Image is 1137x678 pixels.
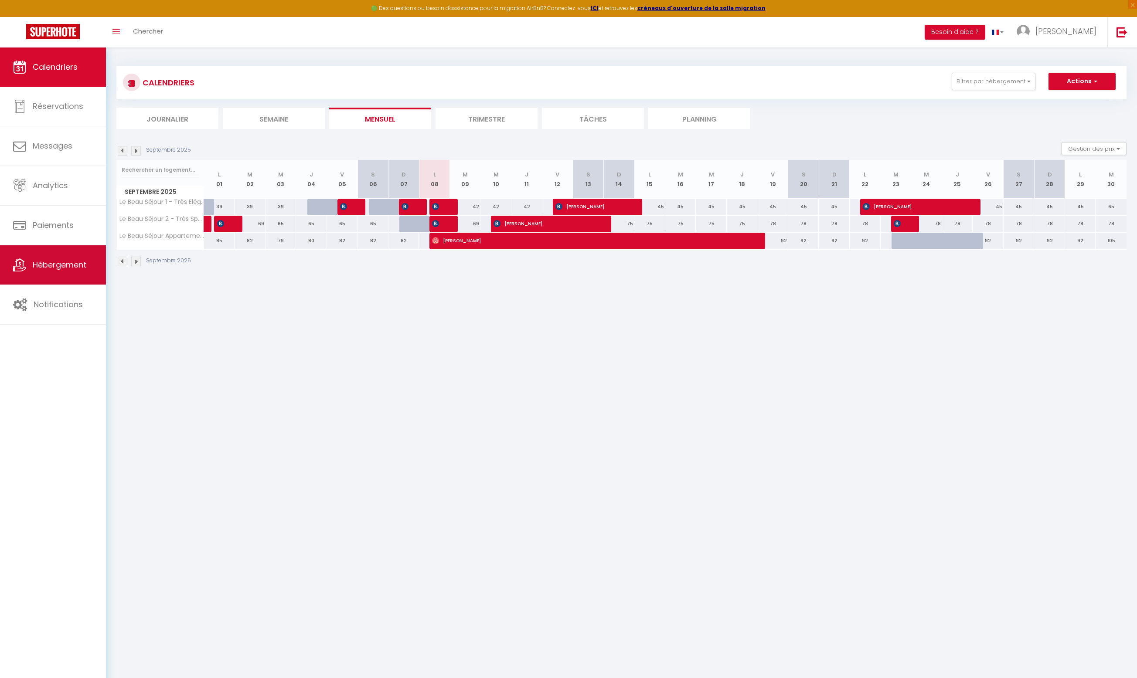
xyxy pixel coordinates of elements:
span: Chercher [133,27,163,36]
input: Rechercher un logement... [122,162,199,178]
th: 14 [604,160,635,199]
div: 92 [757,233,788,249]
div: 82 [327,233,358,249]
img: logout [1117,27,1127,37]
abbr: L [1079,170,1082,179]
div: 78 [942,216,973,232]
div: 45 [727,199,758,215]
abbr: V [555,170,559,179]
span: Messages [33,140,72,151]
th: 21 [819,160,850,199]
abbr: M [494,170,499,179]
button: Besoin d'aide ? [925,25,985,40]
div: 78 [819,216,850,232]
abbr: J [525,170,528,179]
th: 10 [480,160,511,199]
div: 82 [388,233,419,249]
div: 65 [266,216,296,232]
span: [PERSON_NAME] [555,198,628,215]
p: Septembre 2025 [146,146,191,154]
th: 06 [357,160,388,199]
span: [PERSON_NAME] [340,198,351,215]
th: 02 [235,160,266,199]
abbr: S [1017,170,1021,179]
button: Ouvrir le widget de chat LiveChat [7,3,33,30]
div: 75 [604,216,635,232]
div: 78 [1004,216,1035,232]
div: 45 [665,199,696,215]
th: 25 [942,160,973,199]
a: ICI [591,4,599,12]
div: 42 [480,199,511,215]
div: 45 [973,199,1004,215]
th: 15 [634,160,665,199]
div: 80 [296,233,327,249]
th: 17 [696,160,727,199]
li: Tâches [542,108,644,129]
abbr: M [247,170,252,179]
div: 42 [511,199,542,215]
div: 65 [357,216,388,232]
div: 105 [1096,233,1127,249]
th: 03 [266,160,296,199]
abbr: V [340,170,344,179]
p: Septembre 2025 [146,257,191,265]
abbr: J [956,170,959,179]
span: [PERSON_NAME] [432,215,443,232]
div: 92 [1004,233,1035,249]
button: Filtrer par hébergement [952,73,1035,90]
th: 05 [327,160,358,199]
abbr: L [218,170,221,179]
span: Hébergement [33,259,86,270]
abbr: M [893,170,899,179]
th: 01 [204,160,235,199]
div: 78 [788,216,819,232]
div: 75 [634,216,665,232]
abbr: S [586,170,590,179]
div: 69 [235,216,266,232]
div: 82 [357,233,388,249]
th: 07 [388,160,419,199]
th: 18 [727,160,758,199]
div: 39 [266,199,296,215]
th: 11 [511,160,542,199]
th: 09 [450,160,481,199]
button: Gestion des prix [1062,142,1127,155]
div: 65 [296,216,327,232]
th: 13 [573,160,604,199]
span: Réservations [33,101,83,112]
th: 23 [881,160,912,199]
div: 92 [788,233,819,249]
div: 45 [634,199,665,215]
span: Notifications [34,299,83,310]
abbr: M [463,170,468,179]
div: 82 [235,233,266,249]
abbr: V [771,170,775,179]
th: 28 [1034,160,1065,199]
div: 92 [973,233,1004,249]
div: 45 [757,199,788,215]
button: Actions [1048,73,1116,90]
th: 26 [973,160,1004,199]
th: 22 [850,160,881,199]
a: [PERSON_NAME] [204,216,208,232]
abbr: J [740,170,744,179]
div: 45 [819,199,850,215]
th: 20 [788,160,819,199]
abbr: J [310,170,313,179]
span: [PERSON_NAME] [494,215,597,232]
a: créneaux d'ouverture de la salle migration [637,4,766,12]
div: 78 [973,216,1004,232]
abbr: M [924,170,929,179]
div: 78 [911,216,942,232]
div: 39 [235,199,266,215]
span: [PERSON_NAME] [863,198,966,215]
div: 45 [788,199,819,215]
span: Paiements [33,220,74,231]
div: 85 [204,233,235,249]
div: 75 [727,216,758,232]
span: [PERSON_NAME] [894,215,904,232]
span: [PERSON_NAME] [217,215,228,232]
abbr: M [278,170,283,179]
